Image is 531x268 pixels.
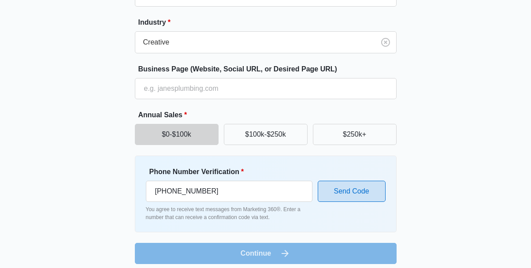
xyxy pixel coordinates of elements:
label: Business Page (Website, Social URL, or Desired Page URL) [138,64,400,74]
button: $0-$100k [135,124,219,145]
label: Phone Number Verification [149,167,316,177]
p: You agree to receive text messages from Marketing 360®. Enter a number that can receive a confirm... [146,205,312,221]
input: Ex. +1-555-555-5555 [146,181,312,202]
button: Send Code [318,181,386,202]
button: $250k+ [313,124,397,145]
button: Clear [379,35,393,49]
button: $100k-$250k [224,124,308,145]
label: Annual Sales [138,110,400,120]
input: e.g. janesplumbing.com [135,78,397,99]
label: Industry [138,17,400,28]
